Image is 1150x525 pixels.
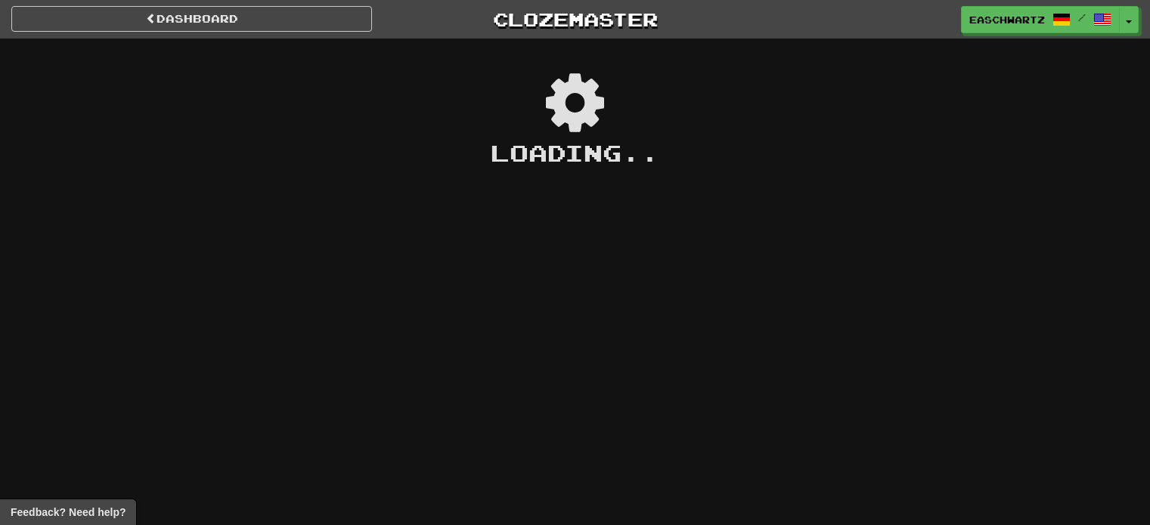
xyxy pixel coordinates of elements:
span: / [1078,12,1086,23]
a: Clozemaster [395,6,755,32]
a: Dashboard [11,6,372,32]
span: Open feedback widget [11,505,126,520]
span: easchwartz [969,13,1045,26]
a: easchwartz / [961,6,1120,33]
